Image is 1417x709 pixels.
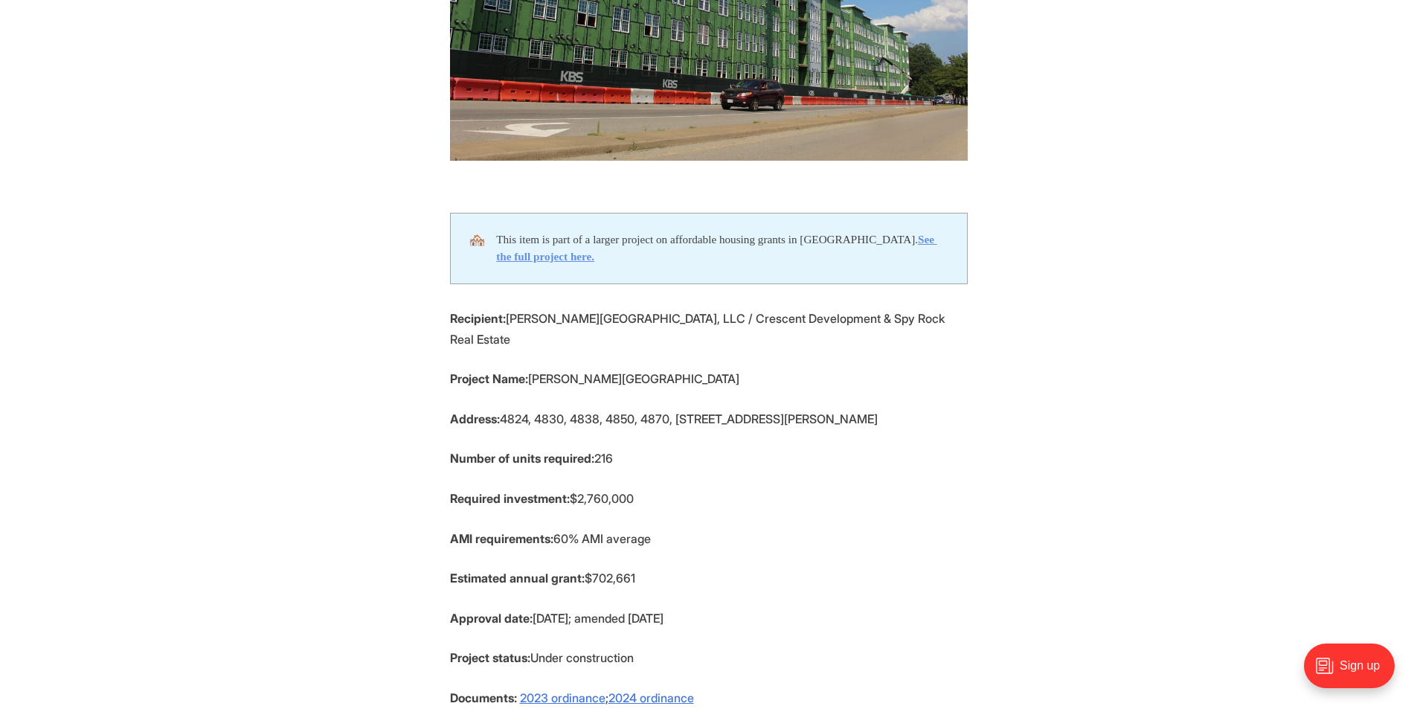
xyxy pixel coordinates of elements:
strong: Required investment: [450,491,570,506]
p: [PERSON_NAME][GEOGRAPHIC_DATA], LLC / Crescent Development & Spy Rock Real Estate [450,308,968,350]
a: See the full project here. [496,233,937,263]
p: $2,760,000 [450,488,968,509]
p: [DATE]; amended [DATE] [450,608,968,629]
strong: Recipient: [450,311,506,326]
p: 216 [450,448,968,469]
strong: Documents: [450,690,517,705]
strong: Address: [450,411,500,426]
strong: AMI requirements: [450,531,553,546]
p: $702,661 [450,568,968,588]
div: This item is part of a larger project on affordable housing grants in [GEOGRAPHIC_DATA]. [496,231,948,266]
div: 🏘️ [469,231,497,266]
strong: Project Name: [450,371,528,386]
iframe: portal-trigger [1291,636,1417,709]
p: Under construction [450,647,968,668]
strong: Approval date: [450,611,533,626]
a: 2023 ordinance [520,690,605,705]
a: 2024 ordinance [608,690,694,705]
p: 4824, 4830, 4838, 4850, 4870, [STREET_ADDRESS][PERSON_NAME] [450,408,968,429]
strong: Number of units required: [450,451,594,466]
p: ; [450,687,968,708]
p: 60% AMI average [450,528,968,549]
strong: Project status: [450,650,530,665]
p: [PERSON_NAME][GEOGRAPHIC_DATA] [450,368,968,389]
strong: Estimated annual grant: [450,571,585,586]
